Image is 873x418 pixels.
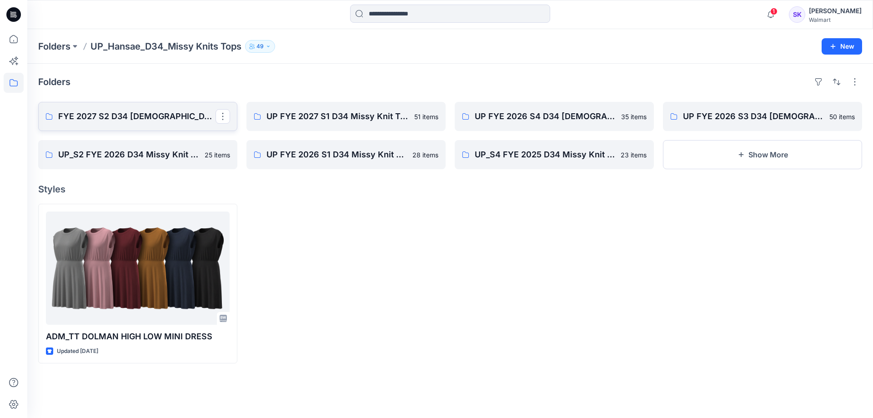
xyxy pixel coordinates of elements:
[38,184,862,195] h4: Styles
[621,112,647,121] p: 35 items
[38,102,237,131] a: FYE 2027 S2 D34 [DEMOGRAPHIC_DATA] Tops - Hansae
[822,38,862,55] button: New
[663,102,862,131] a: UP FYE 2026 S3 D34 [DEMOGRAPHIC_DATA] Knit Tops Hansae50 items
[475,148,615,161] p: UP_S4 FYE 2025 D34 Missy Knit Tops
[90,40,241,53] p: UP_Hansae_D34_Missy Knits Tops
[475,110,616,123] p: UP FYE 2026 S4 D34 [DEMOGRAPHIC_DATA] Knit Tops_ Hansae
[266,148,407,161] p: UP FYE 2026 S1 D34 Missy Knit Tops Hansae
[246,140,446,169] a: UP FYE 2026 S1 D34 Missy Knit Tops Hansae28 items
[256,41,264,51] p: 49
[38,40,70,53] a: Folders
[266,110,409,123] p: UP FYE 2027 S1 D34 Missy Knit Tops
[246,102,446,131] a: UP FYE 2027 S1 D34 Missy Knit Tops51 items
[809,16,862,23] div: Walmart
[455,140,654,169] a: UP_S4 FYE 2025 D34 Missy Knit Tops23 items
[621,150,647,160] p: 23 items
[770,8,778,15] span: 1
[663,140,862,169] button: Show More
[789,6,805,23] div: SK
[809,5,862,16] div: [PERSON_NAME]
[46,330,230,343] p: ADM_TT DOLMAN HIGH LOW MINI DRESS
[38,76,70,87] h4: Folders
[829,112,855,121] p: 50 items
[683,110,824,123] p: UP FYE 2026 S3 D34 [DEMOGRAPHIC_DATA] Knit Tops Hansae
[455,102,654,131] a: UP FYE 2026 S4 D34 [DEMOGRAPHIC_DATA] Knit Tops_ Hansae35 items
[38,140,237,169] a: UP_S2 FYE 2026 D34 Missy Knit Tops25 items
[46,212,230,325] a: ADM_TT DOLMAN HIGH LOW MINI DRESS
[412,150,438,160] p: 28 items
[414,112,438,121] p: 51 items
[58,148,199,161] p: UP_S2 FYE 2026 D34 Missy Knit Tops
[57,347,98,356] p: Updated [DATE]
[205,150,230,160] p: 25 items
[245,40,275,53] button: 49
[58,110,216,123] p: FYE 2027 S2 D34 [DEMOGRAPHIC_DATA] Tops - Hansae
